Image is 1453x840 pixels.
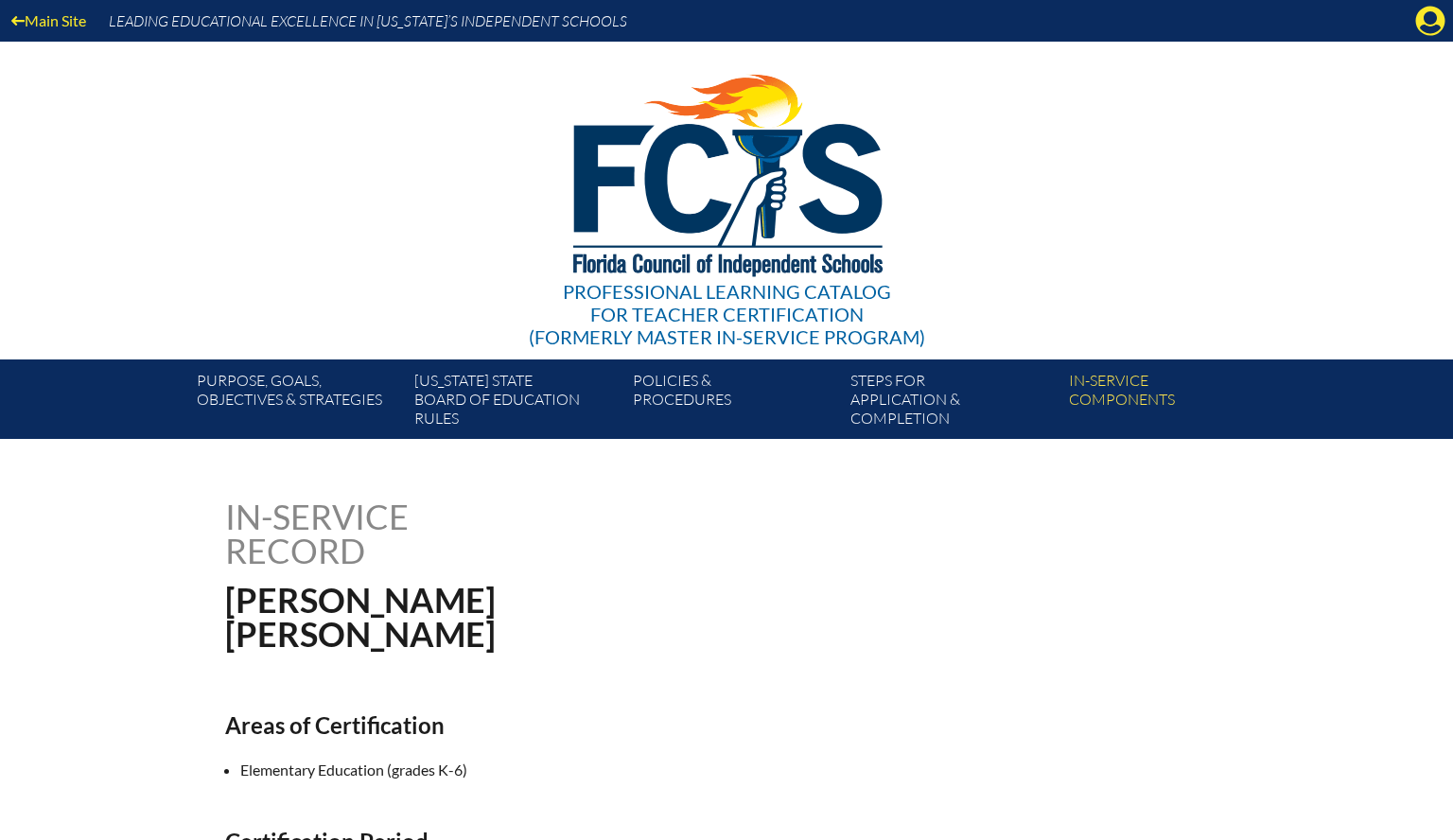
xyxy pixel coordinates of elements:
h1: In-service record [225,499,606,568]
a: In-servicecomponents [1061,367,1279,439]
div: Professional Learning Catalog (formerly Master In-service Program) [529,280,925,348]
h1: [PERSON_NAME] [PERSON_NAME] [225,583,847,651]
a: Steps forapplication & completion [843,367,1060,439]
a: Main Site [4,8,94,33]
img: FCISlogo221.eps [532,42,922,300]
svg: Manage Account [1415,6,1445,36]
a: [US_STATE] StateBoard of Education rules [407,367,624,439]
a: Professional Learning Catalog for Teacher Certification(formerly Master In-service Program) [521,38,933,352]
a: Policies &Procedures [625,367,843,439]
h2: Areas of Certification [225,711,891,739]
span: for Teacher Certification [590,303,864,325]
li: Elementary Education (grades K-6) [240,758,906,782]
a: Purpose, goals,objectives & strategies [189,367,407,439]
